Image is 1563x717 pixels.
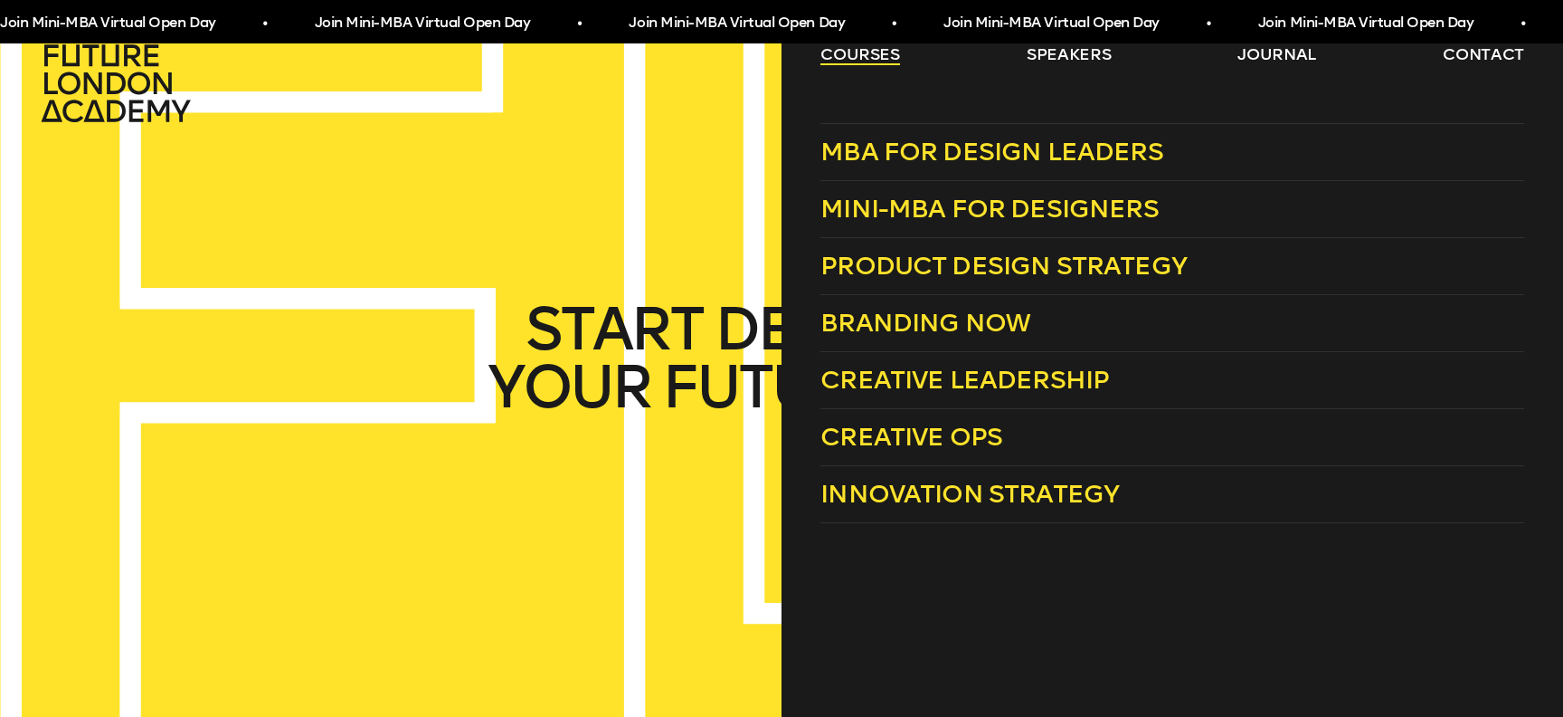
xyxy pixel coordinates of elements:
span: • [261,7,266,40]
span: Creative Leadership [820,365,1109,395]
a: contact [1443,43,1524,65]
a: speakers [1027,43,1111,65]
a: Creative Leadership [820,352,1524,409]
span: Innovation Strategy [820,479,1119,509]
a: Creative Ops [820,409,1524,466]
a: MBA for Design Leaders [820,123,1524,181]
span: Branding Now [820,308,1030,338]
span: Creative Ops [820,422,1002,452]
span: • [891,7,895,40]
a: Innovation Strategy [820,466,1524,523]
a: journal [1237,43,1316,65]
span: • [1205,7,1209,40]
span: Product Design Strategy [820,251,1187,281]
span: Mini-MBA for Designers [820,194,1159,224]
span: • [1520,7,1524,40]
span: MBA for Design Leaders [820,137,1163,167]
a: Mini-MBA for Designers [820,181,1524,238]
a: Branding Now [820,295,1524,352]
a: Product Design Strategy [820,238,1524,295]
span: • [576,7,581,40]
a: courses [820,43,900,65]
